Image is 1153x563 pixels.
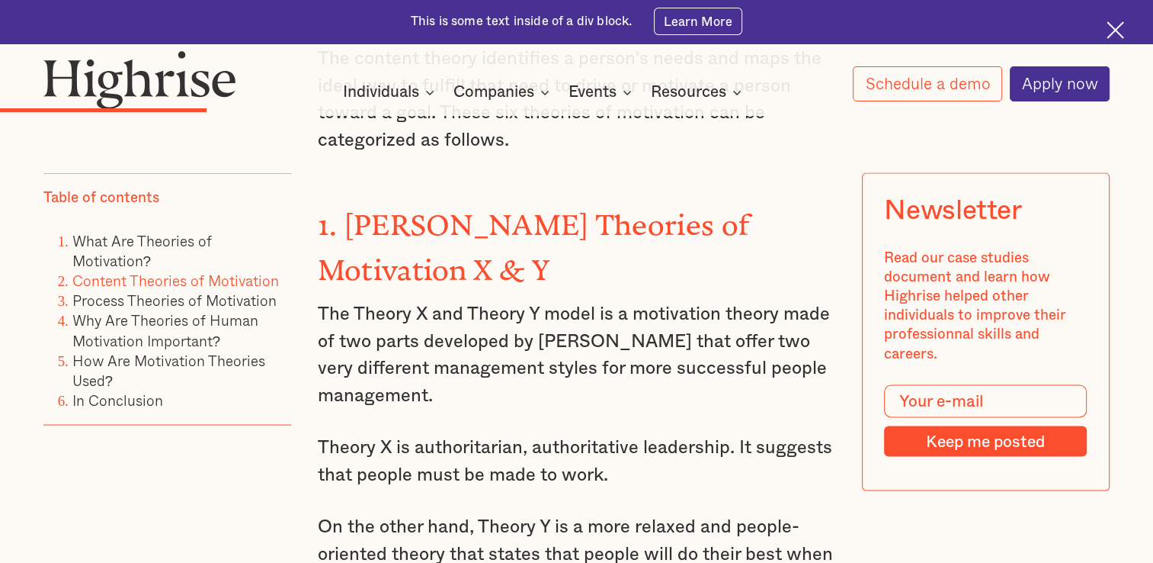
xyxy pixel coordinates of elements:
div: This is some text inside of a div block. [411,13,633,31]
a: In Conclusion [72,389,163,411]
div: Read our case studies document and learn how Highrise helped other individuals to improve their p... [885,249,1087,364]
a: Apply now [1010,66,1110,101]
div: Events [568,83,636,101]
a: Schedule a demo [853,66,1002,101]
input: Your e-mail [885,385,1087,418]
a: Process Theories of Motivation [72,289,277,311]
div: Companies [453,83,554,101]
p: Theory X is authoritarian, authoritative leadership. It suggests that people must be made to work. [318,434,836,488]
input: Keep me posted [885,426,1087,457]
a: What Are Theories of Motivation? [72,230,212,272]
div: Events [568,83,617,101]
div: Newsletter [885,195,1022,227]
div: Individuals [343,83,419,101]
a: Why Are Theories of Human Motivation Important? [72,309,258,351]
div: Table of contents [43,188,159,208]
p: The Theory X and Theory Y model is a motivation theory made of two parts developed by [PERSON_NAM... [318,301,836,409]
a: Content Theories of Motivation [72,269,279,291]
div: Resources [651,83,746,101]
div: Companies [453,83,534,101]
form: Modal Form [885,385,1087,457]
a: How Are Motivation Theories Used? [72,349,265,391]
img: Cross icon [1107,21,1124,39]
div: Individuals [343,83,439,101]
img: Highrise logo [43,50,236,108]
strong: 1. [PERSON_NAME] Theories of Motivation X & Y [318,208,750,270]
a: Learn More [654,8,743,35]
div: Resources [651,83,726,101]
